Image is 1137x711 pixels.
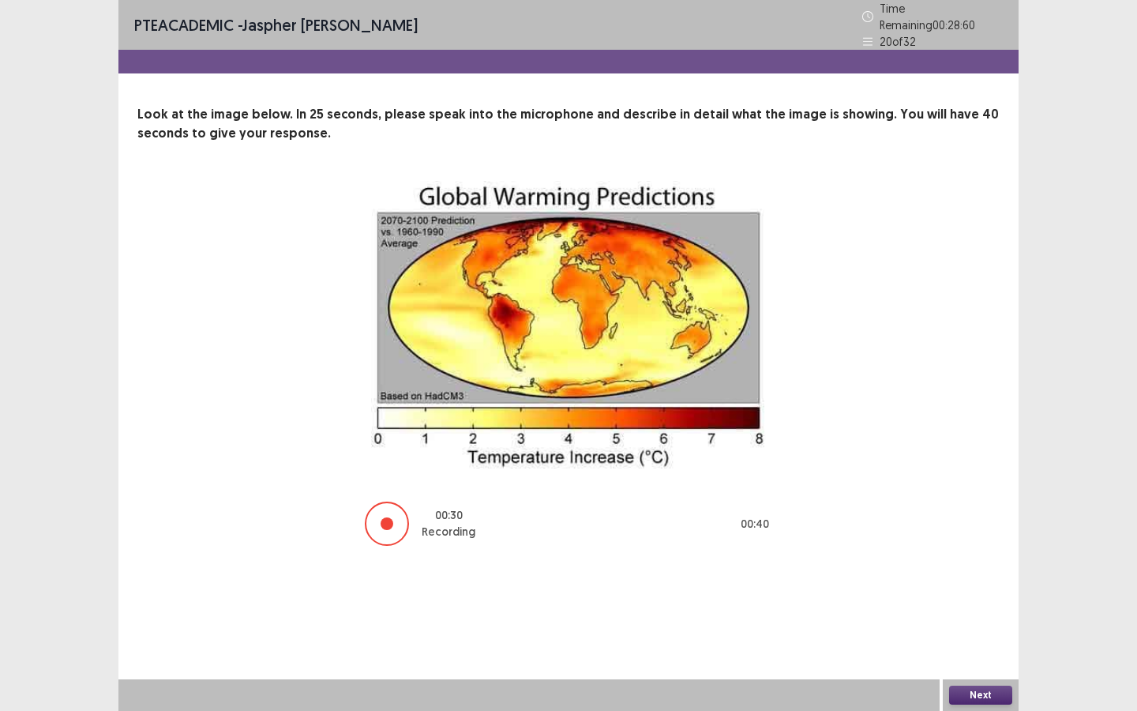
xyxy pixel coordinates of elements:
[435,507,463,524] p: 00 : 30
[371,181,766,468] img: image-description
[134,13,418,37] p: - Jaspher [PERSON_NAME]
[880,33,916,50] p: 20 of 32
[422,524,475,540] p: Recording
[949,686,1012,705] button: Next
[137,105,1000,143] p: Look at the image below. In 25 seconds, please speak into the microphone and describe in detail w...
[741,516,769,532] p: 00 : 40
[134,15,234,35] span: PTE academic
